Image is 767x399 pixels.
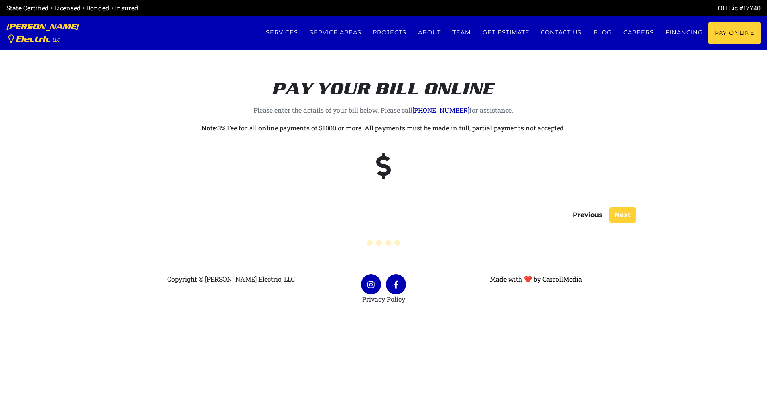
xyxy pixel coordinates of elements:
a: Pay Online [708,22,761,44]
a: [PHONE_NUMBER] [412,106,469,114]
div: State Certified • Licensed • Bonded • Insured [6,3,383,13]
a: About [412,22,447,43]
a: Careers [618,22,660,43]
a: Services [260,22,304,43]
a: Financing [659,22,708,43]
strong: Note: [201,124,217,132]
p: Please enter the details of your bill below. Please call for assistance. [161,105,606,116]
a: Get estimate [477,22,535,43]
span: , LLC [51,38,60,43]
button: Previous [568,207,608,223]
span: Copyright © [PERSON_NAME] Electric, LLC [167,275,295,283]
p: 3% Fee for all online payments of $1000 or more. All payments must be made in full, partial payme... [161,122,606,134]
a: Made with ❤ by CarrollMedia [490,275,582,283]
a: Projects [367,22,412,43]
a: [PERSON_NAME] Electric, LLC [6,16,79,50]
a: Blog [588,22,618,43]
a: Contact us [535,22,588,43]
div: OH Lic #17740 [383,3,761,13]
h2: Pay your bill online [161,60,606,99]
a: Team [447,22,477,43]
button: Next [609,207,636,223]
a: Privacy Policy [362,295,405,303]
a: Service Areas [304,22,367,43]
